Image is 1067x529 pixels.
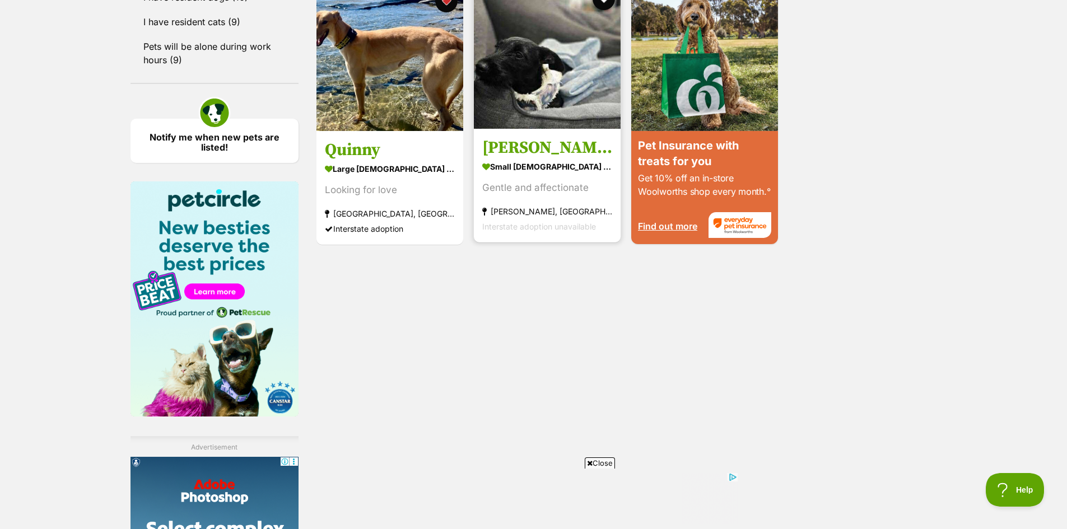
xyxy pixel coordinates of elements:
[131,119,299,163] a: Notify me when new pets are listed!
[474,128,621,242] a: [PERSON_NAME] small [DEMOGRAPHIC_DATA] Dog Gentle and affectionate [PERSON_NAME], [GEOGRAPHIC_DAT...
[325,182,455,197] div: Looking for love
[325,221,455,236] div: Interstate adoption
[482,180,612,195] div: Gentle and affectionate
[482,203,612,218] strong: [PERSON_NAME], [GEOGRAPHIC_DATA]
[330,473,738,523] iframe: Advertisement
[131,181,299,416] img: Pet Circle promo banner
[316,130,463,244] a: Quinny large [DEMOGRAPHIC_DATA] Dog Looking for love [GEOGRAPHIC_DATA], [GEOGRAPHIC_DATA] Interst...
[482,137,612,158] h3: [PERSON_NAME]
[325,160,455,176] strong: large [DEMOGRAPHIC_DATA] Dog
[325,139,455,160] h3: Quinny
[1,1,10,10] img: consumer-privacy-logo.png
[131,35,299,72] a: Pets will be alone during work hours (9)
[585,457,615,469] span: Close
[482,158,612,174] strong: small [DEMOGRAPHIC_DATA] Dog
[986,473,1045,507] iframe: Help Scout Beacon - Open
[131,10,299,34] a: I have resident cats (9)
[482,221,596,231] span: Interstate adoption unavailable
[535,1,542,8] img: adc.png
[325,205,455,221] strong: [GEOGRAPHIC_DATA], [GEOGRAPHIC_DATA]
